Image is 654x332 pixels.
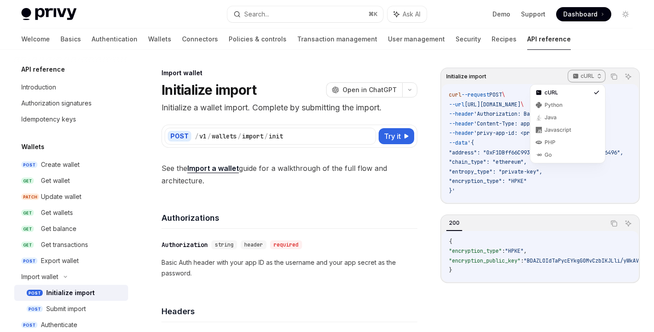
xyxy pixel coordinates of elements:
span: --data [449,139,468,146]
div: Search... [244,9,269,20]
a: POSTSubmit import [14,301,128,317]
span: GET [21,178,34,184]
h5: API reference [21,64,65,75]
a: GETGet wallet [14,173,128,189]
button: Open in ChatGPT [326,82,402,97]
h1: Initialize import [161,82,256,98]
a: Recipes [492,28,517,50]
div: Update wallet [41,191,81,202]
div: Java [545,114,591,121]
div: import [242,132,263,141]
div: Import wallet [21,271,58,282]
div: POST [168,131,191,142]
span: GET [21,242,34,248]
span: POST [21,162,37,168]
span: "HPKE" [505,247,524,255]
div: cURL [530,84,606,163]
span: POST [27,290,43,296]
span: --request [461,91,489,98]
span: Open in ChatGPT [343,85,397,94]
a: Support [521,10,545,19]
h5: Wallets [21,142,44,152]
span: Initialize import [446,73,486,80]
span: POST [27,306,43,312]
a: GETGet wallets [14,205,128,221]
span: Ask AI [403,10,420,19]
button: Ask AI [622,71,634,82]
div: Get transactions [41,239,88,250]
span: '{ [468,139,474,146]
div: Get balance [41,223,77,234]
p: Basic Auth header with your app ID as the username and your app secret as the password. [161,257,417,279]
span: header [244,241,263,248]
a: GETGet transactions [14,237,128,253]
div: Create wallet [41,159,80,170]
span: POST [489,91,502,98]
a: Authentication [92,28,137,50]
span: GET [21,210,34,216]
a: User management [388,28,445,50]
span: \ [521,101,524,108]
span: --url [449,101,464,108]
span: See the guide for a walkthrough of the full flow and architecture. [161,162,417,187]
span: : [502,247,505,255]
span: Try it [384,131,401,142]
div: / [264,132,268,141]
a: Connectors [182,28,218,50]
a: API reference [527,28,571,50]
div: Authorization signatures [21,98,92,109]
a: Security [456,28,481,50]
a: Basics [61,28,81,50]
span: \ [502,91,505,98]
a: POSTInitialize import [14,285,128,301]
button: cURL [568,69,606,84]
button: Try it [379,128,414,144]
div: Get wallets [41,207,73,218]
div: Idempotency keys [21,114,76,125]
button: Toggle dark mode [618,7,633,21]
div: Get wallet [41,175,70,186]
a: POSTExport wallet [14,253,128,269]
div: wallets [212,132,237,141]
span: --header [449,130,474,137]
div: required [270,240,302,249]
div: init [269,132,283,141]
span: : [521,257,524,264]
div: v1 [199,132,206,141]
img: light logo [21,8,77,20]
button: Ask AI [622,218,634,229]
div: Import wallet [161,69,417,77]
a: Welcome [21,28,50,50]
span: }' [449,187,455,194]
span: ⌘ K [368,11,378,18]
p: Initialize a wallet import. Complete by submitting the import. [161,101,417,114]
span: --header [449,120,474,127]
span: "encryption_public_key" [449,257,521,264]
span: --header [449,110,474,117]
a: Authorization signatures [14,95,128,111]
span: "encryption_type" [449,247,502,255]
button: Copy the contents from the code block [608,218,620,229]
a: Import a wallet [187,164,239,173]
span: "entropy_type": "private-key", [449,168,542,175]
h4: Headers [161,305,417,317]
span: "address": "0xF1DBff66C993EE895C8cb176c30b07A559d76496", [449,149,623,156]
span: } [449,267,452,274]
span: "chain_type": "ethereum", [449,158,527,166]
div: / [195,132,198,141]
div: Authenticate [41,320,77,330]
span: Dashboard [563,10,597,19]
span: GET [21,226,34,232]
div: Go [545,151,591,158]
span: [URL][DOMAIN_NAME] [464,101,521,108]
a: Wallets [148,28,171,50]
a: GETGet balance [14,221,128,237]
div: Initialize import [46,287,95,298]
a: PATCHUpdate wallet [14,189,128,205]
span: 'privy-app-id: <privy-app-id>' [474,130,567,137]
button: Ask AI [388,6,427,22]
div: 200 [446,218,462,228]
div: cURL [545,89,591,96]
div: Javascript [545,126,591,134]
div: PHP [545,139,591,146]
